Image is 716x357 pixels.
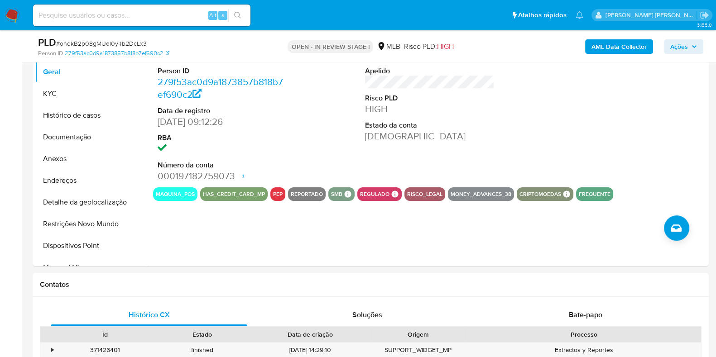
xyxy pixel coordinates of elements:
p: OPEN - IN REVIEW STAGE I [288,40,373,53]
button: reportado [291,192,323,196]
b: PLD [38,35,56,49]
button: Marcas AML [35,257,148,278]
button: smb [331,192,342,196]
div: MLB [377,42,400,52]
div: Origem [376,330,461,339]
button: money_advances_38 [451,192,511,196]
span: s [221,11,224,19]
b: AML Data Collector [591,39,647,54]
span: Histórico CX [129,309,170,320]
button: Histórico de casos [35,105,148,126]
span: Atalhos rápidos [518,10,567,20]
span: Ações [670,39,688,54]
input: Pesquise usuários ou casos... [33,10,250,21]
div: Processo [473,330,695,339]
dd: [DEMOGRAPHIC_DATA] [365,130,495,143]
p: viviane.jdasilva@mercadopago.com.br [605,11,697,19]
span: Soluções [352,309,382,320]
dt: Person ID [158,66,287,76]
a: Notificações [576,11,583,19]
button: pep [273,192,283,196]
button: Endereços [35,170,148,191]
button: Geral [35,61,148,83]
dd: [DATE] 09:12:26 [158,115,287,128]
button: frequente [579,192,610,196]
span: HIGH [437,41,453,52]
button: Ações [664,39,703,54]
span: Alt [209,11,216,19]
dt: Número da conta [158,160,287,170]
button: Anexos [35,148,148,170]
span: # ondkB2p08gMUel0y4b2DcLx3 [56,39,147,48]
button: search-icon [228,9,247,22]
span: Risco PLD: [404,42,453,52]
div: Id [62,330,147,339]
button: maquina_pos [156,192,195,196]
button: criptomoedas [519,192,561,196]
dd: 000197182759073 [158,170,287,182]
button: KYC [35,83,148,105]
h1: Contatos [40,280,702,289]
div: Estado [160,330,245,339]
dt: Data de registro [158,106,287,116]
a: Sair [700,10,709,20]
div: • [51,346,53,354]
span: 3.155.0 [697,21,711,29]
button: AML Data Collector [585,39,653,54]
button: regulado [360,192,389,196]
button: risco_legal [407,192,442,196]
dd: HIGH [365,103,495,115]
button: Documentação [35,126,148,148]
div: Data de criação [257,330,363,339]
a: 279f53ac0d9a1873857b818b7ef690c2 [158,75,283,101]
dt: Estado da conta [365,120,495,130]
button: Restrições Novo Mundo [35,213,148,235]
dt: RBA [158,133,287,143]
b: Person ID [38,49,63,57]
dt: Risco PLD [365,93,495,103]
button: Dispositivos Point [35,235,148,257]
button: has_credit_card_mp [203,192,265,196]
a: 279f53ac0d9a1873857b818b7ef690c2 [65,49,169,57]
span: Bate-papo [569,309,602,320]
button: Detalhe da geolocalização [35,191,148,213]
dt: Apelido [365,66,495,76]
